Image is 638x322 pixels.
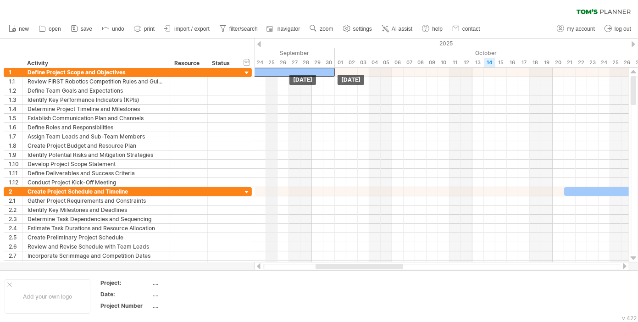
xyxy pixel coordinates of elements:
span: help [432,26,443,32]
div: Friday, 10 October 2025 [438,58,449,67]
div: Saturday, 18 October 2025 [530,58,541,67]
a: log out [602,23,634,35]
div: Add your own logo [5,279,90,314]
div: 1 [9,68,22,77]
div: Review and Revise Schedule with Team Leads [28,242,165,251]
div: Identify Potential Risks and Mitigation Strategies [28,150,165,159]
div: 1.6 [9,123,22,132]
div: 2.8 [9,261,22,269]
div: Saturday, 27 September 2025 [289,58,300,67]
div: Conduct Project Kick-Off Meeting [28,178,165,187]
div: 2.4 [9,224,22,233]
div: .... [153,279,230,287]
div: Friday, 3 October 2025 [358,58,369,67]
div: Create Project Schedule and Timeline [28,187,165,196]
span: new [19,26,29,32]
div: Identify Key Performance Indicators (KPIs) [28,95,165,104]
a: filter/search [217,23,261,35]
div: v 422 [622,315,637,322]
div: Establish Communication Plan and Channels [28,114,165,122]
div: Status [212,59,232,68]
div: Monday, 29 September 2025 [312,58,323,67]
a: save [68,23,95,35]
a: undo [100,23,127,35]
span: contact [462,26,480,32]
div: Project Number [100,302,151,310]
div: 2.2 [9,205,22,214]
div: 2.7 [9,251,22,260]
div: Sunday, 12 October 2025 [461,58,472,67]
div: Tuesday, 21 October 2025 [564,58,576,67]
div: Resource [174,59,202,68]
div: Identify Key Milestones and Deadlines [28,205,165,214]
span: navigator [277,26,300,32]
div: Project: [100,279,151,287]
div: Define Deliverables and Success Criteria [28,169,165,178]
div: Thursday, 23 October 2025 [587,58,599,67]
div: 2.6 [9,242,22,251]
div: Tuesday, 7 October 2025 [404,58,415,67]
div: Monday, 20 October 2025 [553,58,564,67]
a: print [132,23,157,35]
div: Tuesday, 14 October 2025 [484,58,495,67]
span: save [81,26,92,32]
div: 1.9 [9,150,22,159]
div: Incorporate Scrimmage and Competition Dates [28,251,165,260]
a: import / export [162,23,212,35]
div: Wednesday, 1 October 2025 [335,58,346,67]
div: 1.5 [9,114,22,122]
div: Define Team Goals and Expectations [28,86,165,95]
a: zoom [307,23,336,35]
div: 2.3 [9,215,22,223]
a: my account [555,23,598,35]
div: Sunday, 26 October 2025 [621,58,633,67]
div: Sunday, 5 October 2025 [381,58,392,67]
div: 1.12 [9,178,22,187]
a: navigator [265,23,303,35]
div: Friday, 26 September 2025 [277,58,289,67]
span: open [49,26,61,32]
span: import / export [174,26,210,32]
div: Monday, 6 October 2025 [392,58,404,67]
div: Date: [100,290,151,298]
a: settings [341,23,375,35]
div: 1.2 [9,86,22,95]
div: Wednesday, 22 October 2025 [576,58,587,67]
div: Assign Team Leads and Sub-Team Members [28,132,165,141]
div: Monday, 13 October 2025 [472,58,484,67]
a: contact [450,23,483,35]
div: Estimate Task Durations and Resource Allocation [28,224,165,233]
div: Define Project Scope and Objectives [28,68,165,77]
div: [DATE] [338,75,364,85]
div: Activity [27,59,165,68]
div: [DATE] [289,75,316,85]
span: zoom [320,26,333,32]
div: Friday, 17 October 2025 [518,58,530,67]
div: 1.7 [9,132,22,141]
div: 1.1 [9,77,22,86]
div: Define Roles and Responsibilities [28,123,165,132]
div: Thursday, 25 September 2025 [266,58,277,67]
span: undo [112,26,124,32]
span: filter/search [229,26,258,32]
div: Tuesday, 30 September 2025 [323,58,335,67]
span: my account [567,26,595,32]
div: Wednesday, 8 October 2025 [415,58,427,67]
div: Develop Project Scope Statement [28,160,165,168]
span: print [144,26,155,32]
div: 2.1 [9,196,22,205]
div: Wednesday, 24 September 2025 [255,58,266,67]
div: Gather Project Requirements and Constraints [28,196,165,205]
div: Thursday, 9 October 2025 [427,58,438,67]
div: Saturday, 11 October 2025 [449,58,461,67]
a: open [36,23,64,35]
div: 2.5 [9,233,22,242]
div: .... [153,302,230,310]
div: Thursday, 2 October 2025 [346,58,358,67]
span: settings [353,26,372,32]
a: AI assist [379,23,415,35]
div: Account for School Closures and Holidays [28,261,165,269]
div: Create Preliminary Project Schedule [28,233,165,242]
span: log out [615,26,631,32]
div: 1.10 [9,160,22,168]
